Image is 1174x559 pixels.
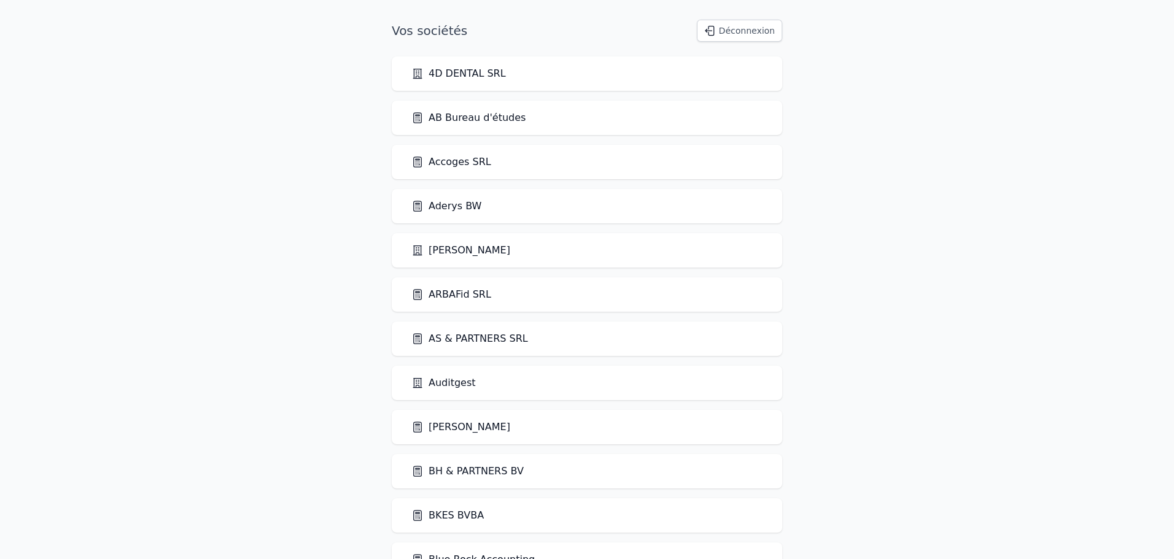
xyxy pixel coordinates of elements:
a: BH & PARTNERS BV [411,464,524,479]
a: ARBAFid SRL [411,287,491,302]
a: [PERSON_NAME] [411,243,510,258]
a: Accoges SRL [411,155,491,169]
a: AS & PARTNERS SRL [411,331,528,346]
button: Déconnexion [697,20,782,42]
a: Aderys BW [411,199,481,214]
a: BKES BVBA [411,508,484,523]
h1: Vos sociétés [392,22,467,39]
a: [PERSON_NAME] [411,420,510,434]
a: 4D DENTAL SRL [411,66,506,81]
a: Auditgest [411,376,476,390]
a: AB Bureau d'études [411,110,526,125]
